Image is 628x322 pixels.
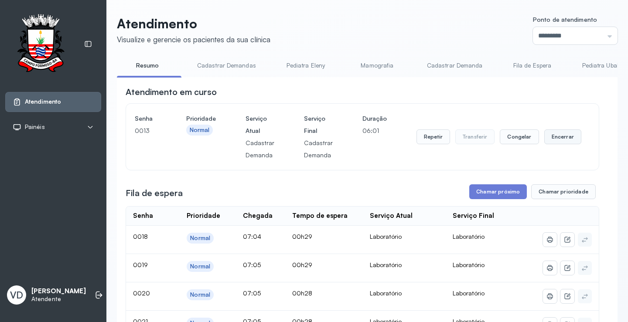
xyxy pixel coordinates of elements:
[292,233,312,240] span: 00h29
[455,129,495,144] button: Transferir
[292,261,312,268] span: 00h29
[275,58,336,73] a: Pediatra Eleny
[304,137,333,161] p: Cadastrar Demanda
[304,112,333,137] h4: Serviço Final
[453,261,485,268] span: Laboratório
[453,233,485,240] span: Laboratório
[117,58,178,73] a: Resumo
[117,16,270,31] p: Atendimento
[126,187,183,199] h3: Fila de espera
[188,58,265,73] a: Cadastrar Demandas
[243,233,261,240] span: 07:04
[243,289,261,297] span: 07:05
[187,212,220,220] div: Prioridade
[362,125,387,137] p: 06:01
[370,289,439,297] div: Laboratório
[531,184,596,199] button: Chamar prioridade
[362,112,387,125] h4: Duração
[186,112,216,125] h4: Prioridade
[453,212,494,220] div: Serviço Final
[416,129,450,144] button: Repetir
[190,234,210,242] div: Normal
[370,233,439,241] div: Laboratório
[370,261,439,269] div: Laboratório
[347,58,408,73] a: Mamografia
[500,129,539,144] button: Congelar
[31,287,86,295] p: [PERSON_NAME]
[31,295,86,303] p: Atendente
[469,184,527,199] button: Chamar próximo
[9,14,72,75] img: Logotipo do estabelecimento
[243,261,261,268] span: 07:05
[243,212,273,220] div: Chegada
[25,123,45,131] span: Painéis
[135,112,157,125] h4: Senha
[292,289,312,297] span: 00h28
[544,129,581,144] button: Encerrar
[13,98,94,106] a: Atendimento
[190,263,210,270] div: Normal
[292,212,348,220] div: Tempo de espera
[190,126,210,134] div: Normal
[25,98,61,105] span: Atendimento
[246,112,274,137] h4: Serviço Atual
[135,125,157,137] p: 0013
[502,58,563,73] a: Fila de Espera
[117,35,270,44] div: Visualize e gerencie os pacientes da sua clínica
[453,289,485,297] span: Laboratório
[133,289,150,297] span: 0020
[418,58,491,73] a: Cadastrar Demanda
[246,137,274,161] p: Cadastrar Demanda
[533,16,597,23] span: Ponto de atendimento
[370,212,413,220] div: Serviço Atual
[133,212,153,220] div: Senha
[133,261,148,268] span: 0019
[133,233,148,240] span: 0018
[126,86,217,98] h3: Atendimento em curso
[190,291,210,298] div: Normal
